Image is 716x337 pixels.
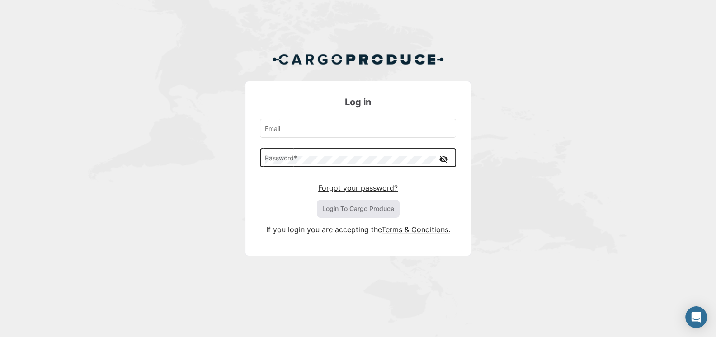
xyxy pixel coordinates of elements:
[438,154,449,165] mat-icon: visibility_off
[266,225,382,234] span: If you login you are accepting the
[382,225,450,234] a: Terms & Conditions.
[685,306,707,328] div: Open Intercom Messenger
[272,48,444,70] img: Cargo Produce Logo
[318,183,398,192] a: Forgot your password?
[260,96,456,108] h3: Log in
